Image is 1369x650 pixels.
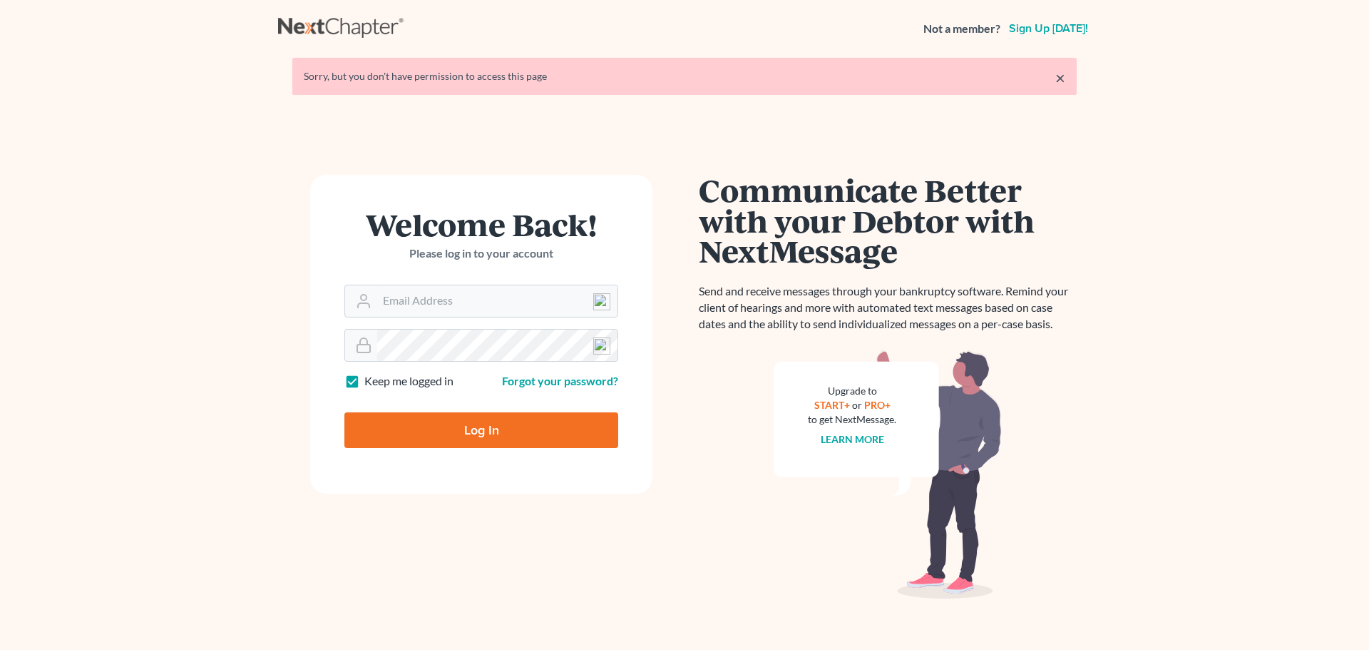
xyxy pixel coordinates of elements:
p: Please log in to your account [344,245,618,262]
p: Send and receive messages through your bankruptcy software. Remind your client of hearings and mo... [699,283,1077,332]
strong: Not a member? [923,21,1000,37]
h1: Communicate Better with your Debtor with NextMessage [699,175,1077,266]
img: nextmessage_bg-59042aed3d76b12b5cd301f8e5b87938c9018125f34e5fa2b7a6b67550977c72.svg [774,350,1002,599]
a: Forgot your password? [502,374,618,387]
a: Sign up [DATE]! [1006,23,1091,34]
a: × [1055,69,1065,86]
div: Upgrade to [808,384,896,398]
input: Email Address [377,285,617,317]
img: npw-badge-icon-locked.svg [593,293,610,310]
input: Log In [344,412,618,448]
div: Sorry, but you don't have permission to access this page [304,69,1065,83]
a: PRO+ [864,399,891,411]
a: START+ [814,399,850,411]
div: to get NextMessage. [808,412,896,427]
span: or [852,399,862,411]
a: Learn more [821,433,884,445]
label: Keep me logged in [364,373,453,390]
h1: Welcome Back! [344,209,618,240]
img: npw-badge-icon-locked.svg [593,337,610,355]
